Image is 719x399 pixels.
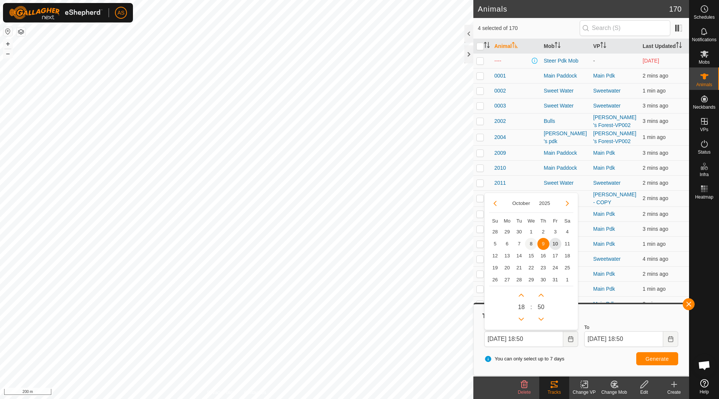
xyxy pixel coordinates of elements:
td: 7 [513,238,525,250]
button: – [3,49,12,58]
td: 1 [561,274,573,286]
div: Change VP [569,389,599,396]
button: Generate [636,352,678,365]
div: Main Paddock [544,164,587,172]
span: Fr [553,218,558,224]
a: Help [689,376,719,397]
span: VPs [700,127,708,132]
a: Main Pdk [593,226,615,232]
td: 30 [537,274,549,286]
span: 10 Oct 2025, 6:48 pm [643,286,665,292]
span: ---- [494,57,501,65]
td: 13 [501,250,513,262]
a: Main Pdk [593,286,615,292]
button: Previous Month [489,197,501,209]
td: 5 [489,238,501,250]
span: 4 selected of 170 [478,24,580,32]
td: 3 [549,226,561,238]
span: 2009 [494,149,506,157]
div: Change Mob [599,389,629,396]
a: Sweetwater [593,256,621,262]
td: 17 [549,250,561,262]
span: 15 [525,250,537,262]
td: 6 [501,238,513,250]
img: Gallagher Logo [9,6,103,19]
span: Mo [504,218,510,224]
td: 11 [561,238,573,250]
span: 29 [501,226,513,238]
p-sorticon: Activate to sort [555,43,561,49]
a: [PERSON_NAME]'s Forest-VP002 [593,114,636,128]
span: Sa [564,218,570,224]
td: 12 [489,250,501,262]
th: Mob [541,39,590,54]
span: 4 [561,226,573,238]
span: 19 [489,262,501,274]
span: 10 Oct 2025, 6:47 pm [643,118,668,124]
div: Sweet Water [544,87,587,95]
span: Neckbands [693,105,715,109]
td: 18 [561,250,573,262]
span: 24 [549,262,561,274]
div: Main Paddock [544,72,587,80]
span: 1 [525,226,537,238]
span: Th [540,218,546,224]
a: Main Pdk [593,150,615,156]
td: 16 [537,250,549,262]
button: Choose Date [663,331,678,347]
a: Main Pdk [593,241,615,247]
td: 31 [549,274,561,286]
div: Tracks [539,389,569,396]
span: 10 Oct 2025, 6:48 pm [643,180,668,186]
span: 10 Oct 2025, 6:48 pm [643,134,665,140]
td: 30 [513,226,525,238]
td: 26 [489,274,501,286]
a: Privacy Policy [207,389,235,396]
td: 9 [537,238,549,250]
span: 18 [518,303,525,312]
span: We [528,218,535,224]
p-sorticon: Activate to sort [676,43,682,49]
a: Main Pdk [593,211,615,217]
a: Main Pdk [593,165,615,171]
td: 27 [501,274,513,286]
span: Su [492,218,498,224]
td: 28 [513,274,525,286]
td: 28 [489,226,501,238]
app-display-virtual-paddock-transition: - [593,58,595,64]
span: 2 [537,226,549,238]
button: Choose Year [536,199,553,208]
span: Infra [700,172,709,177]
th: Animal [491,39,541,54]
th: Last Updated [640,39,689,54]
span: 10 Oct 2025, 6:48 pm [643,165,668,171]
span: AS [118,9,125,17]
a: Contact Us [244,389,266,396]
a: Main Pdk [593,73,615,79]
a: [PERSON_NAME]'s Forest-VP002 [593,130,636,144]
a: Sweetwater [593,88,621,94]
span: 50 [538,303,544,312]
span: 21 [513,262,525,274]
button: Map Layers [16,27,25,36]
button: Next Month [561,197,573,209]
td: 20 [501,262,513,274]
p-button: Next Minute [535,289,547,301]
span: 22 [525,262,537,274]
span: Notifications [692,37,716,42]
a: Sweetwater [593,180,621,186]
span: Generate [646,356,669,362]
td: 25 [561,262,573,274]
span: 5 Oct 2025, 11:58 pm [643,58,659,64]
p-button: Previous Minute [535,313,547,325]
